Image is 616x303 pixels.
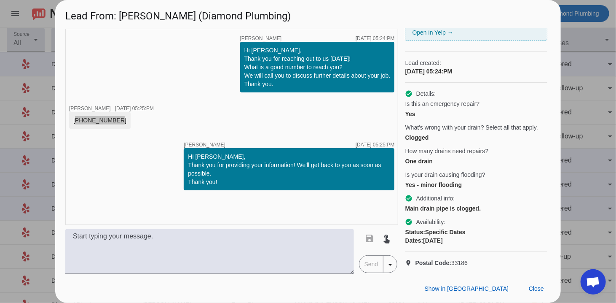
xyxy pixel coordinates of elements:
[416,89,436,98] span: Details:
[405,195,412,202] mat-icon: check_circle
[412,29,453,36] a: Open in Yelp →
[69,106,111,111] span: [PERSON_NAME]
[529,285,544,292] span: Close
[415,260,451,266] strong: Postal Code:
[405,100,479,108] span: Is this an emergency repair?
[385,260,395,270] mat-icon: arrow_drop_down
[405,59,547,67] span: Lead created:
[522,281,551,296] button: Close
[188,152,390,186] div: Hi [PERSON_NAME], Thank you for providing your information! We'll get back to you as soon as poss...
[405,229,425,235] strong: Status:
[405,157,547,165] div: One drain
[405,170,485,179] span: Is your drain causing flooding?
[405,204,547,213] div: Main drain pipe is clogged.
[405,90,412,97] mat-icon: check_circle
[405,147,488,155] span: How many drains need repairs?
[405,133,547,142] div: Clogged
[356,142,394,147] div: [DATE] 05:25:PM
[115,106,154,111] div: [DATE] 05:25:PM
[405,218,412,226] mat-icon: check_circle
[405,237,423,244] strong: Dates:
[405,181,547,189] div: Yes - minor flooding
[382,233,392,243] mat-icon: touch_app
[416,218,445,226] span: Availability:
[405,110,547,118] div: Yes
[425,285,509,292] span: Show in [GEOGRAPHIC_DATA]
[405,228,547,236] div: Specific Dates
[73,116,126,124] div: [PHONE_NUMBER]
[240,36,282,41] span: [PERSON_NAME]
[418,281,515,296] button: Show in [GEOGRAPHIC_DATA]
[405,123,538,132] span: What's wrong with your drain? Select all that apply.
[415,259,468,267] span: 33186
[581,269,606,295] div: Open chat
[405,236,547,245] div: [DATE]
[405,260,415,266] mat-icon: location_on
[184,142,225,147] span: [PERSON_NAME]
[416,194,455,203] span: Additional info:
[356,36,394,41] div: [DATE] 05:24:PM
[244,46,391,88] div: Hi [PERSON_NAME], Thank you for reaching out to us [DATE]! What is a good number to reach you? We...
[405,67,547,76] div: [DATE] 05:24:PM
